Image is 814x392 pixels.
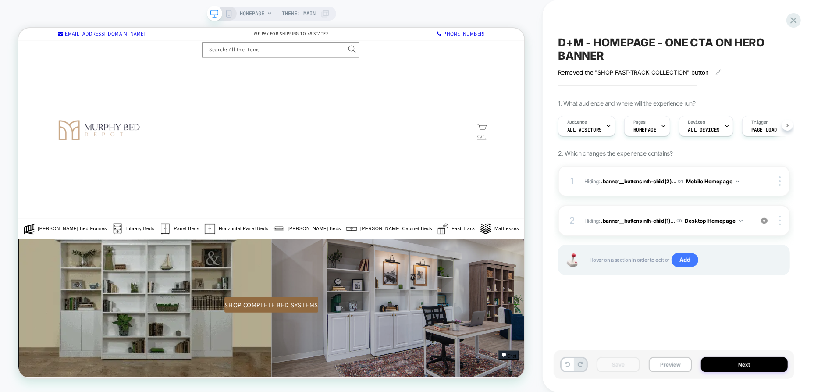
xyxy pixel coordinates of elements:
span: Page Load [751,127,777,133]
span: All Visitors [567,127,602,133]
img: Joystick [563,253,581,267]
img: library-beds_1.png [125,260,139,275]
a: Panel Beds [185,254,245,282]
a: Library Beds [121,254,185,282]
button: Desktop Homepage [685,215,743,226]
a: send an email to office@murphybeddepot.com [53,2,170,14]
span: Trigger [751,119,768,125]
img: close [779,176,781,186]
img: in-stock-1_1.png [559,260,573,275]
span: Removed the "SHOP FAST-TRACK COLLECTION" button [558,69,709,76]
img: down arrow [736,180,739,182]
span: 1. What audience and where will the experience run? [558,100,695,107]
img: sofa-murphy-beds.png [340,260,355,275]
img: murphy-bed-frames_1.png [7,260,21,275]
a: [PERSON_NAME] Cabinet Beds [434,254,555,282]
a: Mattresses [612,254,671,282]
img: horizontal-panel-beds.png [248,260,263,275]
img: close [779,216,781,225]
a: SHOP COMPLETE BED SYSTEMS [275,359,400,379]
a: call ++1(904)823-9255 [558,2,622,14]
span: Add [672,253,698,267]
span: Cart [611,139,625,150]
div: Search [174,19,526,253]
div: 1 [568,173,576,189]
span: ALL DEVICES [688,127,720,133]
a: [PERSON_NAME] Bed Frames [4,254,121,282]
button: Next [701,357,788,372]
span: Audience [567,119,587,125]
span: Theme: MAIN [282,7,316,21]
span: Devices [688,119,705,125]
span: Hiding : [584,215,748,226]
a: Cart [608,126,628,146]
span: Pages [633,119,646,125]
span: on [678,176,683,186]
img: murphy-cabinet-beds.png [437,260,451,275]
a: Fast Track [555,254,612,282]
span: .banner__buttons:nth-child(2)... [601,178,676,184]
img: MurphyBedDepot [53,122,162,150]
a: Horizontal Panel Beds [245,254,337,282]
span: 2. Which changes the experience contains? [558,150,672,157]
img: mattresses_1.png [616,260,630,275]
button: Mobile Homepage [686,176,739,187]
button: Search [435,19,455,38]
span: HOMEPAGE [633,127,657,133]
span: Hiding : [584,176,748,187]
div: 2 [568,213,576,228]
span: .banner__buttons:nth-child(1)... [601,217,675,224]
span: Hover on a section in order to edit or [590,253,780,267]
img: down arrow [739,220,743,222]
span: D+M - HOMEPAGE - ONE CTA ON HERO BANNER [558,36,790,62]
span: on [676,216,682,225]
img: crossed eye [761,217,768,225]
a: [PERSON_NAME] Beds [337,254,434,282]
button: Preview [649,357,692,372]
img: panel-beds_1.png [188,260,203,275]
span: HOMEPAGE [240,7,265,21]
button: Save [597,357,640,372]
